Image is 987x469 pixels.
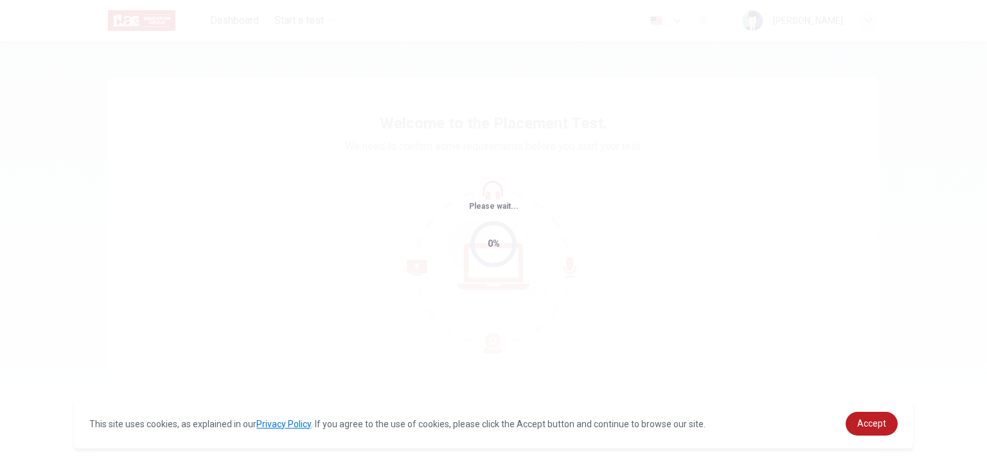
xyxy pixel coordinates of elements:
[488,236,500,251] div: 0%
[857,418,886,429] span: Accept
[469,202,519,211] span: Please wait...
[89,419,706,429] span: This site uses cookies, as explained in our . If you agree to the use of cookies, please click th...
[256,419,311,429] a: Privacy Policy
[74,399,913,448] div: cookieconsent
[846,412,898,436] a: dismiss cookie message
